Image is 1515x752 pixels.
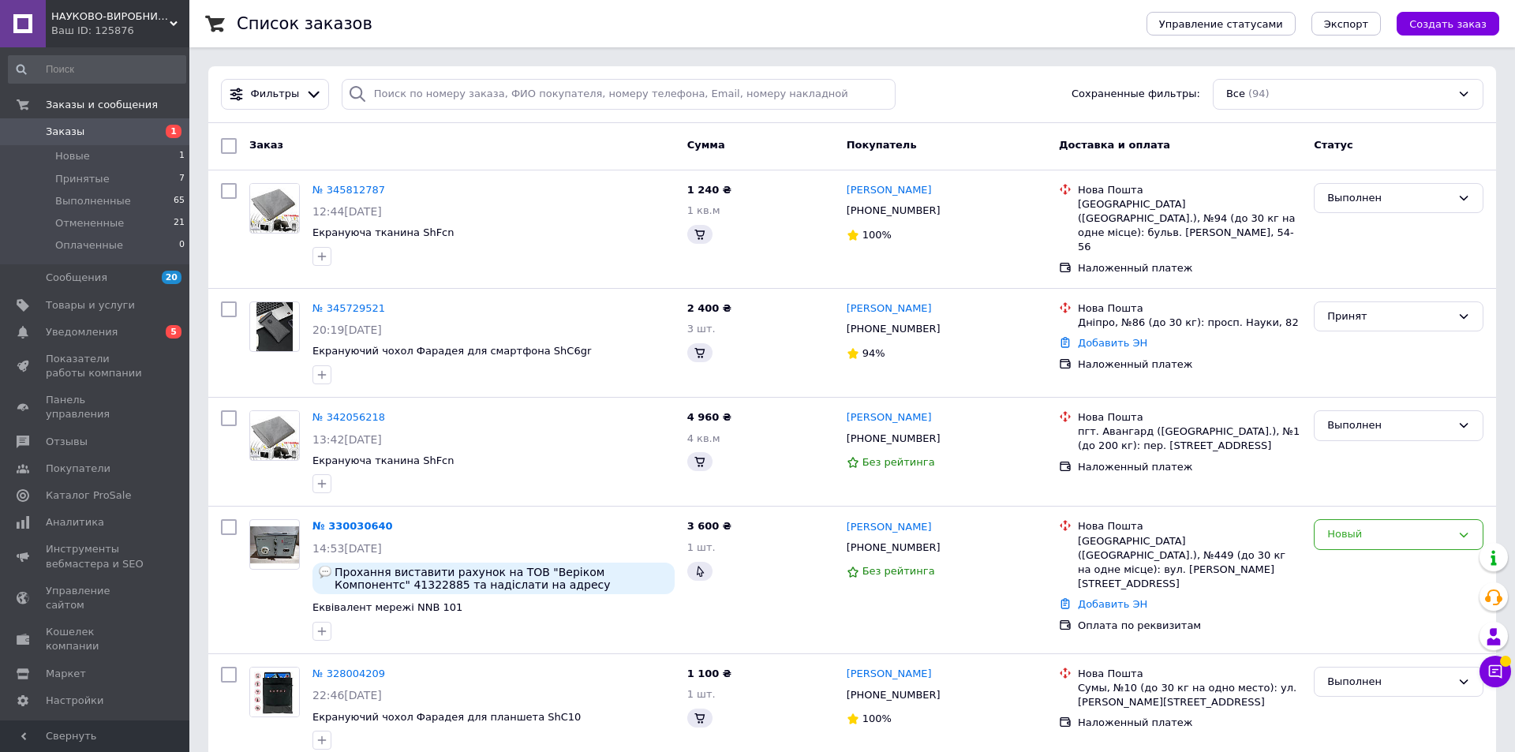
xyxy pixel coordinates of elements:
div: Нова Пошта [1078,301,1301,316]
div: [PHONE_NUMBER] [844,319,944,339]
span: 1 100 ₴ [687,668,731,679]
span: Покупатели [46,462,110,476]
span: Управление статусами [1159,18,1283,30]
span: Создать заказ [1409,18,1487,30]
span: Уведомления [46,325,118,339]
a: Фото товару [249,519,300,570]
div: Нова Пошта [1078,519,1301,533]
span: Сумма [687,139,725,151]
span: 1 кв.м [687,204,720,216]
div: Наложенный платеж [1078,460,1301,474]
span: Сообщения [46,271,107,285]
div: [GEOGRAPHIC_DATA] ([GEOGRAPHIC_DATA].), №94 (до 30 кг на одне місце): бульв. [PERSON_NAME], 54-56 [1078,197,1301,255]
div: [PHONE_NUMBER] [844,428,944,449]
span: Оплаченные [55,238,123,253]
div: Нова Пошта [1078,410,1301,425]
a: [PERSON_NAME] [847,183,932,198]
span: Заказы [46,125,84,139]
a: Фото товару [249,301,300,352]
span: 1 [179,149,185,163]
span: 1 [166,125,181,138]
button: Управление статусами [1147,12,1296,36]
span: Отзывы [46,435,88,449]
a: № 330030640 [312,520,393,532]
div: Выполнен [1327,417,1451,434]
a: Екрануюча тканина ShFcn [312,455,454,466]
div: Принят [1327,309,1451,325]
input: Поиск [8,55,186,84]
a: [PERSON_NAME] [847,410,932,425]
div: Выполнен [1327,674,1451,690]
div: Наложенный платеж [1078,261,1301,275]
span: 12:44[DATE] [312,205,382,218]
a: Добавить ЭН [1078,337,1147,349]
div: Сумы, №10 (до 30 кг на одно место): ул. [PERSON_NAME][STREET_ADDRESS] [1078,681,1301,709]
span: 3 600 ₴ [687,520,731,532]
span: 20:19[DATE] [312,324,382,336]
span: 20 [162,271,181,284]
span: Заказы и сообщения [46,98,158,112]
span: 65 [174,194,185,208]
span: 100% [862,229,892,241]
span: Сохраненные фильтры: [1072,87,1200,102]
span: 0 [179,238,185,253]
span: Принятые [55,172,110,186]
img: :speech_balloon: [319,566,331,578]
span: 100% [862,713,892,724]
span: Кошелек компании [46,625,146,653]
a: [PERSON_NAME] [847,301,932,316]
span: Каталог ProSale [46,488,131,503]
img: Фото товару [256,302,294,351]
a: [PERSON_NAME] [847,520,932,535]
input: Поиск по номеру заказа, ФИО покупателя, номеру телефона, Email, номеру накладной [342,79,896,110]
a: Фото товару [249,410,300,461]
div: Наложенный платеж [1078,716,1301,730]
div: Новый [1327,526,1451,543]
span: 7 [179,172,185,186]
span: Маркет [46,667,86,681]
span: Выполненные [55,194,131,208]
span: Аналитика [46,515,104,529]
span: НАУКОВО-ВИРОБНИЧЕ ПІДПРИЄМСТВО «БЕЗПЕКА СІТІ ГРУП» [51,9,170,24]
a: Создать заказ [1381,17,1499,29]
div: Дніпро, №86 (до 30 кг): просп. Науки, 82 [1078,316,1301,330]
span: 5 [166,325,181,339]
span: Инструменты вебмастера и SEO [46,542,146,571]
button: Чат с покупателем [1479,656,1511,687]
img: Фото товару [250,411,299,460]
a: № 345812787 [312,184,385,196]
span: Управление сайтом [46,584,146,612]
div: [PHONE_NUMBER] [844,537,944,558]
span: 2 400 ₴ [687,302,731,314]
span: Без рейтинга [862,565,935,577]
a: Добавить ЭН [1078,598,1147,610]
span: Без рейтинга [862,456,935,468]
div: Выполнен [1327,190,1451,207]
button: Экспорт [1311,12,1381,36]
span: Фильтры [251,87,300,102]
span: 14:53[DATE] [312,542,382,555]
span: 4 кв.м [687,432,720,444]
a: № 342056218 [312,411,385,423]
span: 94% [862,347,885,359]
div: пгт. Авангард ([GEOGRAPHIC_DATA].), №1 (до 200 кг): пер. [STREET_ADDRESS] [1078,425,1301,453]
a: Еквівалент мережі NNB 101 [312,601,462,613]
span: Экспорт [1324,18,1368,30]
a: Екрануюча тканина ShFcn [312,226,454,238]
a: Екрануючий чохол Фарадея для планшета ShC10 [312,711,581,723]
span: 21 [174,216,185,230]
div: Ваш ID: 125876 [51,24,189,38]
span: Товары и услуги [46,298,135,312]
span: 1 240 ₴ [687,184,731,196]
span: Панель управления [46,393,146,421]
div: [PHONE_NUMBER] [844,200,944,221]
span: Доставка и оплата [1059,139,1170,151]
img: Фото товару [250,668,299,716]
a: Фото товару [249,667,300,717]
span: Настройки [46,694,103,708]
a: Екрануючий чохол Фарадея для смартфона ShC6gr [312,345,591,357]
span: (94) [1248,88,1270,99]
